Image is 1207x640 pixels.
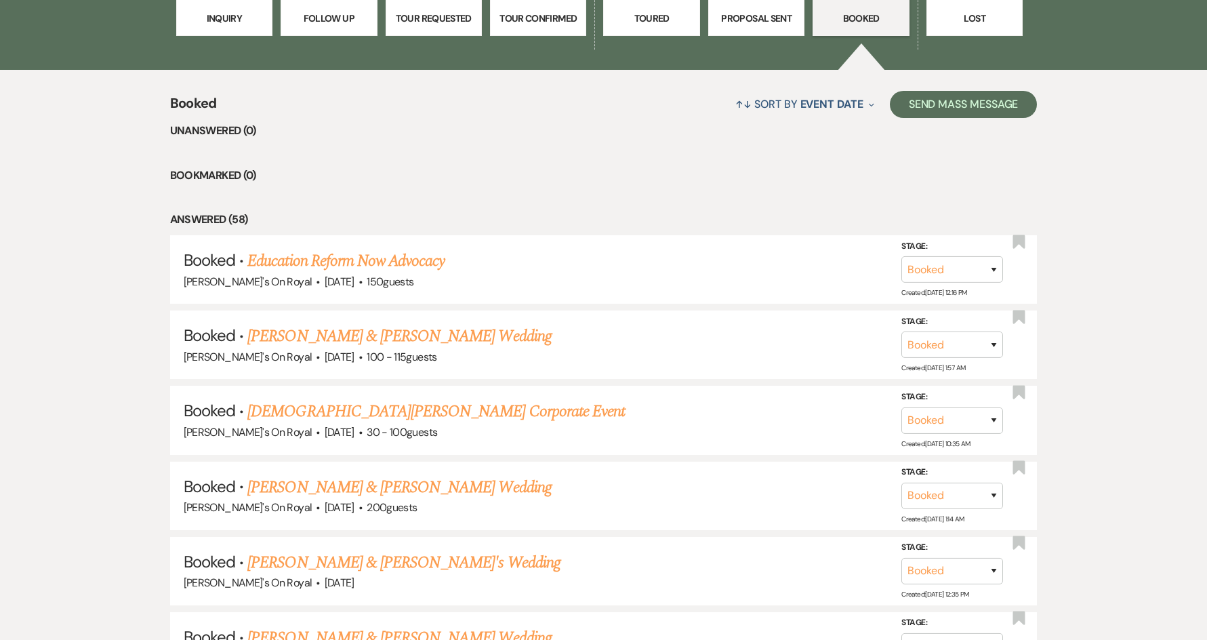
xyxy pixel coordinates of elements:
li: Answered (58) [170,211,1038,228]
span: 150 guests [367,275,413,289]
a: [PERSON_NAME] & [PERSON_NAME]'s Wedding [247,551,560,575]
span: [DATE] [325,350,354,364]
p: Toured [612,11,691,26]
span: [PERSON_NAME]'s On Royal [184,350,312,364]
span: Created: [DATE] 12:35 PM [901,590,968,599]
label: Stage: [901,616,1003,631]
span: [PERSON_NAME]'s On Royal [184,425,312,439]
span: Booked [184,249,235,271]
span: 30 - 100 guests [367,425,437,439]
span: Booked [184,325,235,346]
span: Booked [184,476,235,497]
a: [PERSON_NAME] & [PERSON_NAME] Wedding [247,475,551,500]
span: Booked [184,400,235,421]
button: Send Mass Message [890,91,1038,118]
p: Inquiry [185,11,264,26]
span: [DATE] [325,576,354,590]
p: Lost [935,11,1014,26]
label: Stage: [901,390,1003,405]
a: [PERSON_NAME] & [PERSON_NAME] Wedding [247,324,551,348]
span: Created: [DATE] 1:14 AM [901,515,964,523]
span: Event Date [800,97,863,111]
label: Stage: [901,239,1003,254]
span: [PERSON_NAME]'s On Royal [184,576,312,590]
span: [DATE] [325,275,354,289]
li: Unanswered (0) [170,122,1038,140]
p: Booked [821,11,900,26]
label: Stage: [901,540,1003,555]
button: Sort By Event Date [730,86,879,122]
span: [DATE] [325,500,354,515]
span: [DATE] [325,425,354,439]
span: 100 - 115 guests [367,350,436,364]
p: Tour Requested [394,11,473,26]
label: Stage: [901,465,1003,480]
a: Education Reform Now Advocacy [247,249,445,273]
span: ↑↓ [735,97,752,111]
span: [PERSON_NAME]'s On Royal [184,275,312,289]
span: [PERSON_NAME]'s On Royal [184,500,312,515]
p: Follow Up [289,11,368,26]
label: Stage: [901,315,1003,329]
p: Tour Confirmed [499,11,577,26]
span: Booked [184,551,235,572]
p: Proposal Sent [717,11,796,26]
span: Created: [DATE] 10:35 AM [901,439,970,447]
li: Bookmarked (0) [170,167,1038,184]
span: Booked [170,93,217,122]
a: [DEMOGRAPHIC_DATA][PERSON_NAME] Corporate Event [247,399,625,424]
span: Created: [DATE] 1:57 AM [901,363,965,372]
span: Created: [DATE] 12:16 PM [901,288,966,297]
span: 200 guests [367,500,417,515]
